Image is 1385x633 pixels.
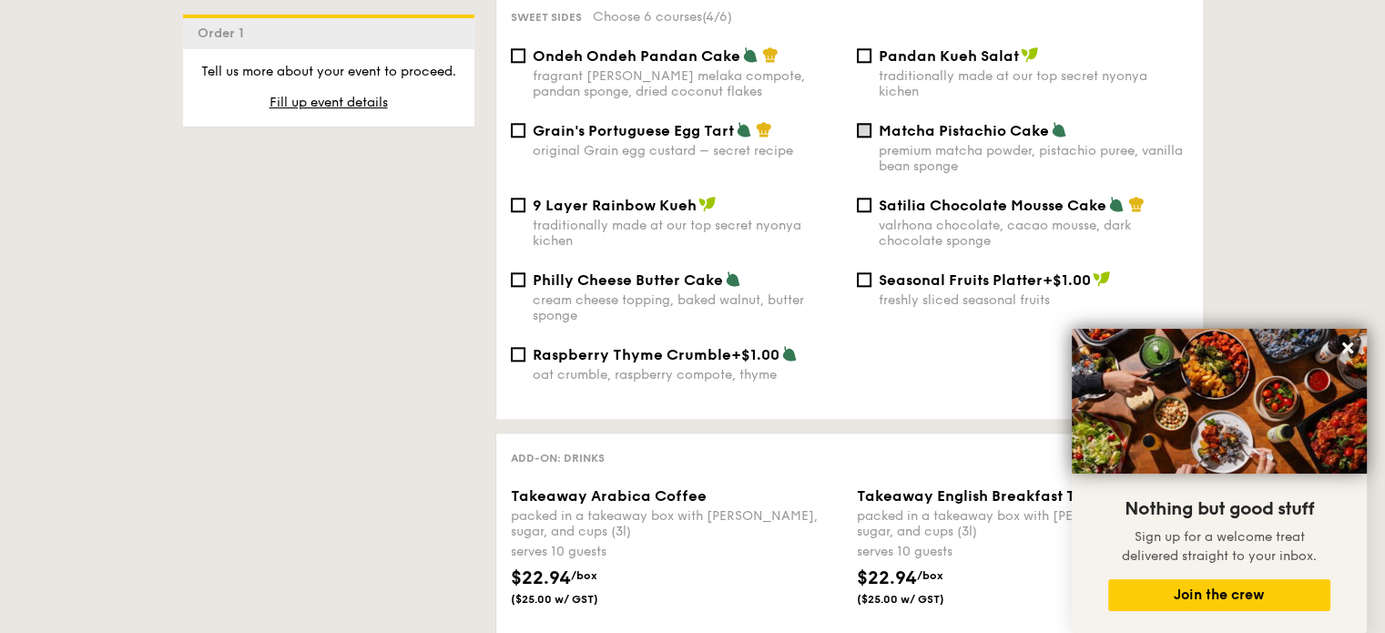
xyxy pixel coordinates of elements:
[511,272,525,287] input: Philly Cheese Butter Cakecream cheese topping, baked walnut, butter sponge
[198,63,460,81] p: Tell us more about your event to proceed.
[781,345,798,362] img: icon-vegetarian.fe4039eb.svg
[511,567,571,589] span: $22.94
[879,271,1043,289] span: Seasonal Fruits Platter
[736,121,752,138] img: icon-vegetarian.fe4039eb.svg
[879,47,1019,65] span: Pandan Kueh Salat
[533,218,842,249] div: traditionally made at our top secret nyonya kichen
[511,487,707,505] span: Takeaway Arabica Coffee
[1043,271,1091,289] span: +$1.00
[533,346,731,363] span: Raspberry Thyme Crumble
[533,68,842,99] div: fragrant [PERSON_NAME] melaka compote, pandan sponge, dried coconut flakes
[1108,196,1125,212] img: icon-vegetarian.fe4039eb.svg
[1051,121,1067,138] img: icon-vegetarian.fe4039eb.svg
[511,123,525,138] input: Grain's Portuguese Egg Tartoriginal Grain egg custard – secret recipe
[879,122,1049,139] span: Matcha Pistachio Cake
[511,592,635,607] span: ($25.00 w/ GST)
[1122,529,1317,564] span: Sign up for a welcome treat delivered straight to your inbox.
[698,196,717,212] img: icon-vegan.f8ff3823.svg
[857,198,871,212] input: Satilia Chocolate Mousse Cakevalrhona chocolate, cacao mousse, dark chocolate sponge
[742,46,759,63] img: icon-vegetarian.fe4039eb.svg
[198,26,251,41] span: Order 1
[702,9,732,25] span: (4/6)
[857,543,1188,561] div: serves 10 guests
[511,452,605,465] span: Add-on: Drinks
[533,292,842,323] div: cream cheese topping, baked walnut, butter sponge
[857,123,871,138] input: Matcha Pistachio Cakepremium matcha powder, pistachio puree, vanilla bean sponge
[879,143,1188,174] div: premium matcha powder, pistachio puree, vanilla bean sponge
[756,121,772,138] img: icon-chef-hat.a58ddaea.svg
[533,122,734,139] span: Grain's Portuguese Egg Tart
[1108,579,1330,611] button: Join the crew
[857,592,981,607] span: ($25.00 w/ GST)
[593,9,732,25] span: Choose 6 courses
[1093,271,1111,287] img: icon-vegan.f8ff3823.svg
[857,48,871,63] input: Pandan Kueh Salattraditionally made at our top secret nyonya kichen
[533,197,697,214] span: 9 Layer Rainbow Kueh
[879,68,1188,99] div: traditionally made at our top secret nyonya kichen
[511,48,525,63] input: Ondeh Ondeh Pandan Cakefragrant [PERSON_NAME] melaka compote, pandan sponge, dried coconut flakes
[533,367,842,383] div: oat crumble, raspberry compote, thyme
[511,198,525,212] input: 9 Layer Rainbow Kuehtraditionally made at our top secret nyonya kichen
[533,271,723,289] span: Philly Cheese Butter Cake
[879,218,1188,249] div: valrhona chocolate, cacao mousse, dark chocolate sponge
[917,569,943,582] span: /box
[1128,196,1145,212] img: icon-chef-hat.a58ddaea.svg
[533,143,842,158] div: original Grain egg custard – secret recipe
[857,567,917,589] span: $22.94
[857,272,871,287] input: Seasonal Fruits Platter+$1.00freshly sliced seasonal fruits
[533,47,740,65] span: Ondeh Ondeh Pandan Cake
[511,11,582,24] span: Sweet sides
[511,508,842,539] div: packed in a takeaway box with [PERSON_NAME], sugar, and cups (3l)
[1333,333,1362,362] button: Close
[857,508,1188,539] div: packed in a takeaway box with [PERSON_NAME], sugar, and cups (3l)
[511,543,842,561] div: serves 10 guests
[1021,46,1039,63] img: icon-vegan.f8ff3823.svg
[1072,329,1367,474] img: DSC07876-Edit02-Large.jpeg
[879,197,1106,214] span: Satilia Chocolate Mousse Cake
[1125,498,1314,520] span: Nothing but good stuff
[731,346,779,363] span: +$1.00
[571,569,597,582] span: /box
[725,271,741,287] img: icon-vegetarian.fe4039eb.svg
[879,292,1188,308] div: freshly sliced seasonal fruits
[270,95,388,110] span: Fill up event details
[857,487,1094,505] span: Takeaway English Breakfast Tea
[762,46,779,63] img: icon-chef-hat.a58ddaea.svg
[511,347,525,362] input: Raspberry Thyme Crumble+$1.00oat crumble, raspberry compote, thyme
